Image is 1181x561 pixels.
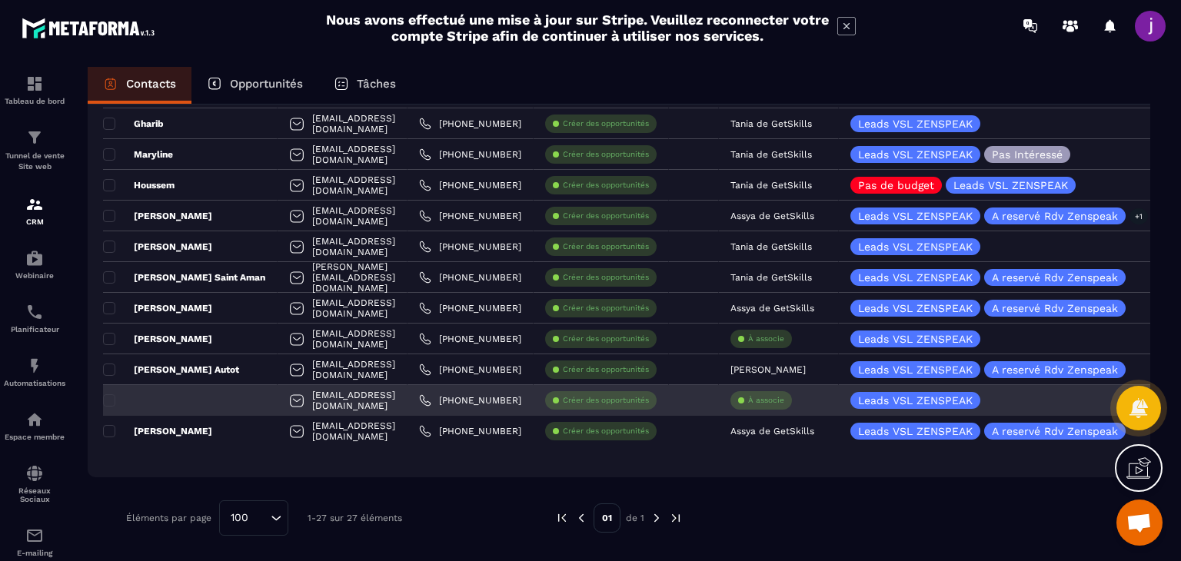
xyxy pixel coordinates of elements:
p: Créer des opportunités [563,149,649,160]
p: Tania de GetSkills [730,149,812,160]
img: next [650,511,664,525]
p: Leads VSL ZENSPEAK [858,303,973,314]
img: automations [25,249,44,267]
p: [PERSON_NAME] [103,425,212,437]
img: formation [25,128,44,147]
p: À associe [748,395,784,406]
p: Espace membre [4,433,65,441]
a: [PHONE_NUMBER] [419,148,521,161]
p: Tunnel de vente Site web [4,151,65,172]
p: Leads VSL ZENSPEAK [858,426,973,437]
p: Créer des opportunités [563,395,649,406]
p: A reservé Rdv Zenspeak [992,364,1118,375]
p: Leads VSL ZENSPEAK [858,211,973,221]
p: Planificateur [4,325,65,334]
p: [PERSON_NAME] Saint Aman [103,271,265,284]
a: [PHONE_NUMBER] [419,425,521,437]
p: A reservé Rdv Zenspeak [992,211,1118,221]
p: Réseaux Sociaux [4,486,65,503]
p: A reservé Rdv Zenspeak [992,426,1118,437]
img: next [669,511,683,525]
p: A reservé Rdv Zenspeak [992,272,1118,283]
img: prev [574,511,588,525]
p: +1 [1129,208,1148,224]
p: CRM [4,217,65,226]
img: automations [25,357,44,375]
a: [PHONE_NUMBER] [419,118,521,130]
p: Tania de GetSkills [730,272,812,283]
a: automationsautomationsAutomatisations [4,345,65,399]
p: Assya de GetSkills [730,211,814,221]
p: Pas Intéressé [992,149,1063,160]
p: Leads VSL ZENSPEAK [858,334,973,344]
p: Créer des opportunités [563,241,649,252]
p: Tâches [357,77,396,91]
p: 1-27 sur 27 éléments [308,513,402,523]
a: [PHONE_NUMBER] [419,210,521,222]
p: Leads VSL ZENSPEAK [858,149,973,160]
a: [PHONE_NUMBER] [419,394,521,407]
img: prev [555,511,569,525]
img: logo [22,14,160,42]
img: social-network [25,464,44,483]
a: Opportunités [191,67,318,104]
a: [PHONE_NUMBER] [419,302,521,314]
p: [PERSON_NAME] [103,333,212,345]
a: automationsautomationsWebinaire [4,237,65,291]
div: Ouvrir le chat [1116,500,1163,546]
p: Créer des opportunités [563,180,649,191]
p: Tania de GetSkills [730,118,812,129]
p: Tableau de bord [4,97,65,105]
p: Tania de GetSkills [730,241,812,252]
a: formationformationCRM [4,184,65,237]
p: A reservé Rdv Zenspeak [992,303,1118,314]
p: E-mailing [4,549,65,557]
p: Créer des opportunités [563,272,649,283]
p: Gharib [103,118,164,130]
p: Pas de budget [858,180,934,191]
a: schedulerschedulerPlanificateur [4,291,65,345]
img: formation [25,195,44,214]
a: [PHONE_NUMBER] [419,333,521,345]
p: Créer des opportunités [563,303,649,314]
a: automationsautomationsEspace membre [4,399,65,453]
p: Assya de GetSkills [730,303,814,314]
p: Créer des opportunités [563,334,649,344]
h2: Nous avons effectué une mise à jour sur Stripe. Veuillez reconnecter votre compte Stripe afin de ... [325,12,830,44]
span: 100 [225,510,254,526]
p: Contacts [126,77,176,91]
p: Tania de GetSkills [730,180,812,191]
img: formation [25,75,44,93]
p: [PERSON_NAME] [730,364,806,375]
a: social-networksocial-networkRéseaux Sociaux [4,453,65,515]
a: [PHONE_NUMBER] [419,271,521,284]
p: Maryline [103,148,173,161]
input: Search for option [254,510,267,526]
p: [PERSON_NAME] [103,302,212,314]
p: Créer des opportunités [563,426,649,437]
img: automations [25,410,44,429]
p: Leads VSL ZENSPEAK [953,180,1068,191]
p: Houssem [103,179,175,191]
p: [PERSON_NAME] [103,241,212,253]
p: À associe [748,334,784,344]
p: de 1 [626,512,644,524]
p: Créer des opportunités [563,211,649,221]
p: Créer des opportunités [563,364,649,375]
p: Webinaire [4,271,65,280]
a: formationformationTableau de bord [4,63,65,117]
a: Contacts [88,67,191,104]
p: [PERSON_NAME] [103,210,212,222]
p: [PERSON_NAME] Autot [103,363,239,376]
a: [PHONE_NUMBER] [419,363,521,376]
p: Leads VSL ZENSPEAK [858,364,973,375]
p: 01 [594,503,620,533]
p: Leads VSL ZENSPEAK [858,272,973,283]
a: [PHONE_NUMBER] [419,179,521,191]
p: Automatisations [4,379,65,387]
a: Tâches [318,67,411,104]
p: Créer des opportunités [563,118,649,129]
p: Leads VSL ZENSPEAK [858,241,973,252]
p: Leads VSL ZENSPEAK [858,118,973,129]
div: Search for option [219,500,288,536]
